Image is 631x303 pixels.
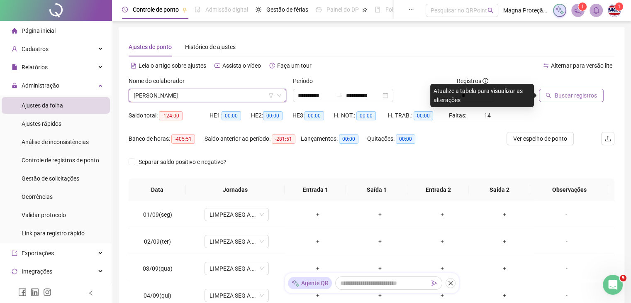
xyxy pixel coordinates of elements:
[551,62,612,69] span: Alternar para versão lite
[407,178,469,201] th: Entrada 2
[251,111,292,120] div: HE 2:
[144,292,171,299] span: 04/09(qui)
[210,289,264,302] span: LIMPEZA SEG A QUINT 08 AS 18
[484,112,491,119] span: 14
[555,91,597,100] span: Buscar registros
[581,4,584,10] span: 1
[22,102,63,109] span: Ajustes da folha
[22,193,53,200] span: Ocorrências
[418,210,467,219] div: +
[448,280,453,286] span: close
[195,7,200,12] span: file-done
[408,7,414,12] span: ellipsis
[185,44,236,50] span: Histórico de ajustes
[129,134,205,144] div: Banco de horas:
[263,111,283,120] span: 00:00
[604,135,611,142] span: upload
[12,83,17,88] span: lock
[22,64,48,71] span: Relatórios
[293,237,342,246] div: +
[205,134,301,144] div: Saldo anterior ao período:
[182,7,187,12] span: pushpin
[291,279,300,288] img: sparkle-icon.fc2bf0ac1784a2077858766a79e2daf3.svg
[22,157,99,164] span: Controle de registros de ponto
[292,111,334,120] div: HE 3:
[431,280,437,286] span: send
[22,268,52,275] span: Integrações
[129,111,210,120] div: Saldo total:
[22,230,85,237] span: Link para registro rápido
[129,178,186,201] th: Data
[385,6,439,13] span: Folha de pagamento
[222,111,241,120] span: 00:00
[507,132,574,145] button: Ver espelho de ponto
[214,63,220,68] span: youtube
[301,134,367,144] div: Lançamentos:
[346,178,407,201] th: Saída 1
[285,178,346,201] th: Entrada 1
[546,93,551,98] span: search
[620,275,626,281] span: 5
[615,2,623,11] sup: Atualize o seu contato no menu Meus Dados
[22,139,89,145] span: Análise de inconsistências
[396,134,415,144] span: 00:00
[543,63,549,68] span: swap
[12,64,17,70] span: file
[88,290,94,296] span: left
[414,111,433,120] span: 00:00
[129,76,190,86] label: Nome do colaborador
[293,210,342,219] div: +
[430,84,534,107] div: Atualize a tabela para visualizar as alterações
[603,275,623,295] iframe: Intercom live chat
[144,238,171,245] span: 02/09(ter)
[469,178,530,201] th: Saída 2
[22,27,56,34] span: Página inicial
[539,89,604,102] button: Buscar registros
[592,7,600,14] span: bell
[367,134,428,144] div: Quitações:
[122,7,128,12] span: clock-circle
[210,208,264,221] span: LIMPEZA SEG A QUINT 08 AS 18
[186,178,285,201] th: Jornadas
[336,92,343,99] span: to
[457,76,488,86] span: Registros
[272,134,295,144] span: -281:51
[356,210,404,219] div: +
[222,62,261,69] span: Assista o vídeo
[326,6,359,13] span: Painel do DP
[131,63,136,68] span: file-text
[288,277,332,289] div: Agente QR
[18,288,27,296] span: facebook
[293,76,318,86] label: Período
[12,28,17,34] span: home
[305,111,324,120] span: 00:00
[277,62,312,69] span: Faça um tour
[266,6,308,13] span: Gestão de férias
[388,111,448,120] div: H. TRAB.:
[542,291,591,300] div: -
[418,264,467,273] div: +
[537,185,602,194] span: Observações
[449,112,468,119] span: Faltas:
[22,175,79,182] span: Gestão de solicitações
[256,7,261,12] span: sun
[293,291,342,300] div: +
[205,6,248,13] span: Admissão digital
[12,250,17,256] span: export
[31,288,39,296] span: linkedin
[356,237,404,246] div: +
[362,7,367,12] span: pushpin
[129,44,172,50] span: Ajustes de ponto
[171,134,195,144] span: -405:51
[22,250,54,257] span: Exportações
[210,111,251,120] div: HE 1:
[159,111,183,120] span: -124:00
[513,134,567,143] span: Ver espelho de ponto
[12,46,17,52] span: user-add
[482,78,488,84] span: info-circle
[22,82,59,89] span: Administração
[269,63,275,68] span: history
[277,93,282,98] span: down
[316,7,322,12] span: dashboard
[139,62,206,69] span: Leia o artigo sobre ajustes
